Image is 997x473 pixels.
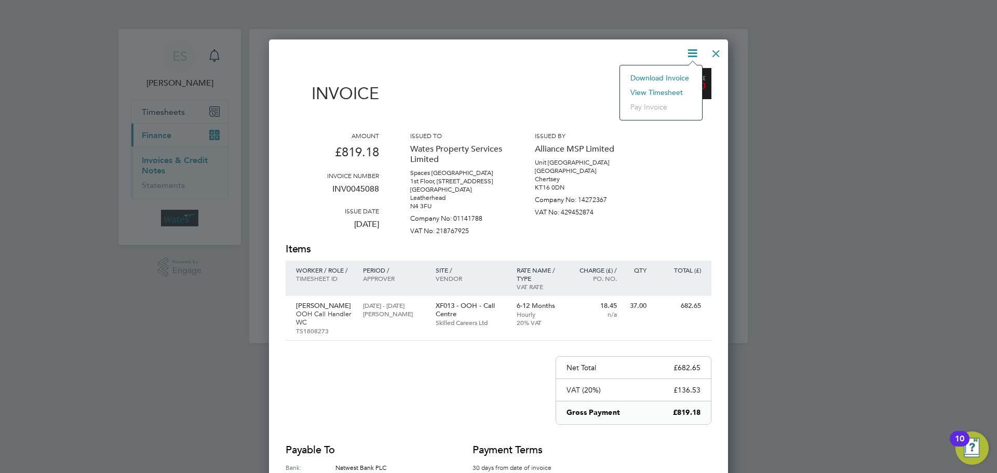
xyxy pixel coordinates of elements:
h2: Payable to [286,443,441,457]
p: Net Total [567,363,596,372]
p: Gross Payment [567,408,620,418]
p: Rate name / type [517,266,562,282]
p: VAT No: 218767925 [410,223,504,235]
p: 37.00 [627,302,646,310]
button: Open Resource Center, 10 new notifications [955,431,989,465]
p: 6-12 Months [517,302,562,310]
p: [GEOGRAPHIC_DATA] [410,185,504,194]
p: 20% VAT [517,318,562,327]
p: Approver [363,274,425,282]
p: Company No: 01141788 [410,210,504,223]
li: Download Invoice [625,71,697,85]
h2: Items [286,242,711,256]
p: n/a [572,310,617,318]
p: Timesheet ID [296,274,353,282]
p: £682.65 [673,363,700,372]
p: OOH Call Handler WC [296,310,353,327]
p: [DATE] - [DATE] [363,301,425,309]
p: INV0045088 [286,180,379,207]
p: Po. No. [572,274,617,282]
p: 30 days from date of invoice [473,463,566,472]
p: Chertsey [535,175,628,183]
h3: Issue date [286,207,379,215]
p: [DATE] [286,215,379,242]
p: Skilled Careers Ltd [436,318,506,327]
p: 18.45 [572,302,617,310]
p: Period / [363,266,425,274]
p: £819.18 [286,140,379,171]
p: £136.53 [673,385,700,395]
h3: Issued by [535,131,628,140]
p: 682.65 [657,302,701,310]
p: KT16 0DN [535,183,628,192]
h3: Invoice number [286,171,379,180]
p: Vendor [436,274,506,282]
p: XF013 - OOH - Call Centre [436,302,506,318]
p: QTY [627,266,646,274]
li: View timesheet [625,85,697,100]
p: VAT (20%) [567,385,601,395]
p: £819.18 [673,408,700,418]
p: Charge (£) / [572,266,617,274]
li: Pay invoice [625,100,697,114]
p: Spaces [GEOGRAPHIC_DATA] [410,169,504,177]
p: TS1808273 [296,327,353,335]
p: Unit [GEOGRAPHIC_DATA] [535,158,628,167]
p: Site / [436,266,506,274]
p: N4 3FU [410,202,504,210]
p: Total (£) [657,266,701,274]
div: 10 [955,439,964,452]
h3: Issued to [410,131,504,140]
p: Wates Property Services Limited [410,140,504,169]
p: Hourly [517,310,562,318]
p: Alliance MSP Limited [535,140,628,158]
label: Bank: [286,463,335,472]
span: Natwest Bank PLC [335,463,386,471]
p: Worker / Role / [296,266,353,274]
p: [PERSON_NAME] [363,309,425,318]
p: VAT No: 429452874 [535,204,628,217]
p: VAT rate [517,282,562,291]
h2: Payment terms [473,443,566,457]
p: [PERSON_NAME] [296,302,353,310]
h1: Invoice [286,84,379,103]
p: [GEOGRAPHIC_DATA] [535,167,628,175]
p: Company No: 14272367 [535,192,628,204]
h3: Amount [286,131,379,140]
p: Leatherhead [410,194,504,202]
p: 1st Floor, [STREET_ADDRESS] [410,177,504,185]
